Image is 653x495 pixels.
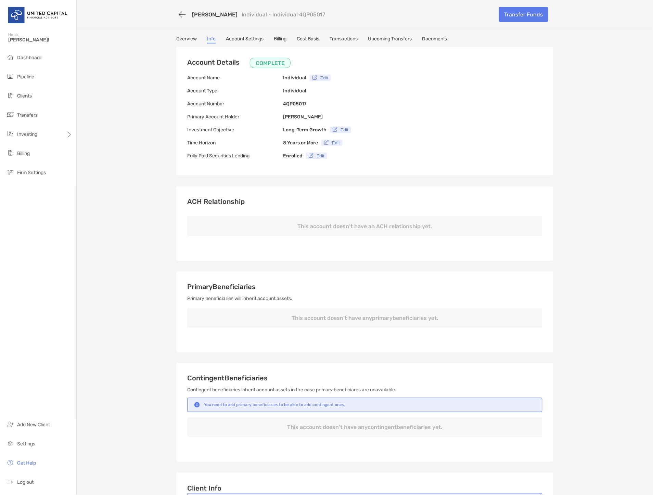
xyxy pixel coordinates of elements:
span: Firm Settings [17,170,46,175]
span: Investing [17,131,37,137]
b: 4QP05017 [283,101,307,107]
button: Edit [330,127,351,133]
p: Account Type [187,87,283,95]
p: This account doesn’t have any primary beneficiaries yet. [187,308,542,328]
span: Contingent Beneficiaries [187,374,268,382]
span: Clients [17,93,32,99]
button: Edit [310,75,331,81]
img: transfers icon [6,110,14,119]
a: [PERSON_NAME] [192,11,238,18]
img: Notification icon [193,402,201,408]
button: Edit [306,153,327,159]
span: Primary Beneficiaries [187,283,256,291]
img: dashboard icon [6,53,14,61]
span: Get Help [17,460,36,466]
span: Transfers [17,112,38,118]
p: Contingent beneficiaries inherit account assets in the case primary beneficiares are unavailable. [187,386,542,394]
img: get-help icon [6,459,14,467]
a: Transfer Funds [499,7,548,22]
h3: ACH Relationship [187,197,542,206]
h5: Client Info [187,484,542,493]
a: Upcoming Transfers [368,36,412,43]
span: Billing [17,151,30,156]
img: firm-settings icon [6,168,14,176]
a: Transactions [330,36,358,43]
p: COMPLETE [256,59,285,67]
b: 8 Years or More [283,140,318,146]
a: Info [207,36,216,43]
p: This account doesn’t have an ACH relationship yet. [187,217,542,236]
b: [PERSON_NAME] [283,114,323,120]
h3: Account Details [187,58,291,68]
b: Individual [283,75,306,81]
span: Log out [17,480,34,485]
a: Cost Basis [297,36,319,43]
b: Enrolled [283,153,303,159]
img: logout icon [6,478,14,486]
button: Edit [321,140,343,146]
a: Documents [422,36,447,43]
img: add_new_client icon [6,420,14,429]
p: Primary beneficiaries will inherit account assets. [187,294,542,303]
a: Account Settings [226,36,264,43]
img: billing icon [6,149,14,157]
p: Individual - Individual 4QP05017 [242,11,325,18]
p: Investment Objective [187,126,283,134]
p: This account doesn’t have any contingent beneficiaries yet. [187,418,542,437]
img: clients icon [6,91,14,100]
span: Pipeline [17,74,34,80]
div: You need to add primary beneficiaries to be able to add contingent ones. [204,403,345,407]
img: pipeline icon [6,72,14,80]
img: investing icon [6,130,14,138]
a: Overview [176,36,197,43]
p: Time Horizon [187,139,283,147]
p: Fully Paid Securities Lending [187,152,283,160]
span: Settings [17,441,35,447]
a: Billing [274,36,286,43]
img: United Capital Logo [8,3,68,27]
p: Account Name [187,74,283,82]
img: settings icon [6,440,14,448]
p: Primary Account Holder [187,113,283,121]
p: Account Number [187,100,283,108]
span: Add New Client [17,422,50,428]
b: Long-Term Growth [283,127,326,133]
span: Dashboard [17,55,41,61]
span: [PERSON_NAME]! [8,37,72,43]
b: Individual [283,88,306,94]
